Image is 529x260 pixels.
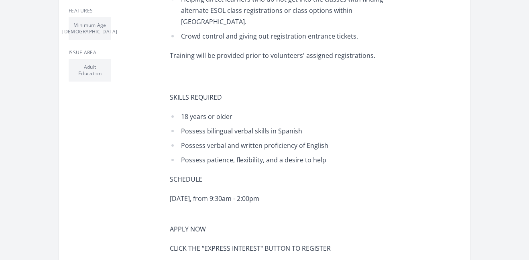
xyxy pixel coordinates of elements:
[170,212,405,235] p: APPLY NOW
[170,193,405,204] p: [DATE], from 9:30am - 2:00pm
[170,69,405,103] p: SKILLS REQUIRED
[170,31,405,42] li: Crowd control and giving out registration entrance tickets.
[170,243,405,254] p: CLICK THE “EXPRESS INTEREST" BUTTON TO REGISTER
[170,174,405,185] p: SCHEDULE
[69,8,157,14] h3: Features
[69,17,111,40] li: Minimum Age [DEMOGRAPHIC_DATA]
[170,125,405,137] li: Possess bilingual verbal skills in Spanish
[170,154,405,166] li: Possess patience, flexibility, and a desire to help
[170,140,405,151] li: Possess verbal and written proficiency of English
[170,111,405,122] li: 18 years or older
[69,59,111,82] li: Adult Education
[69,49,157,56] h3: Issue area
